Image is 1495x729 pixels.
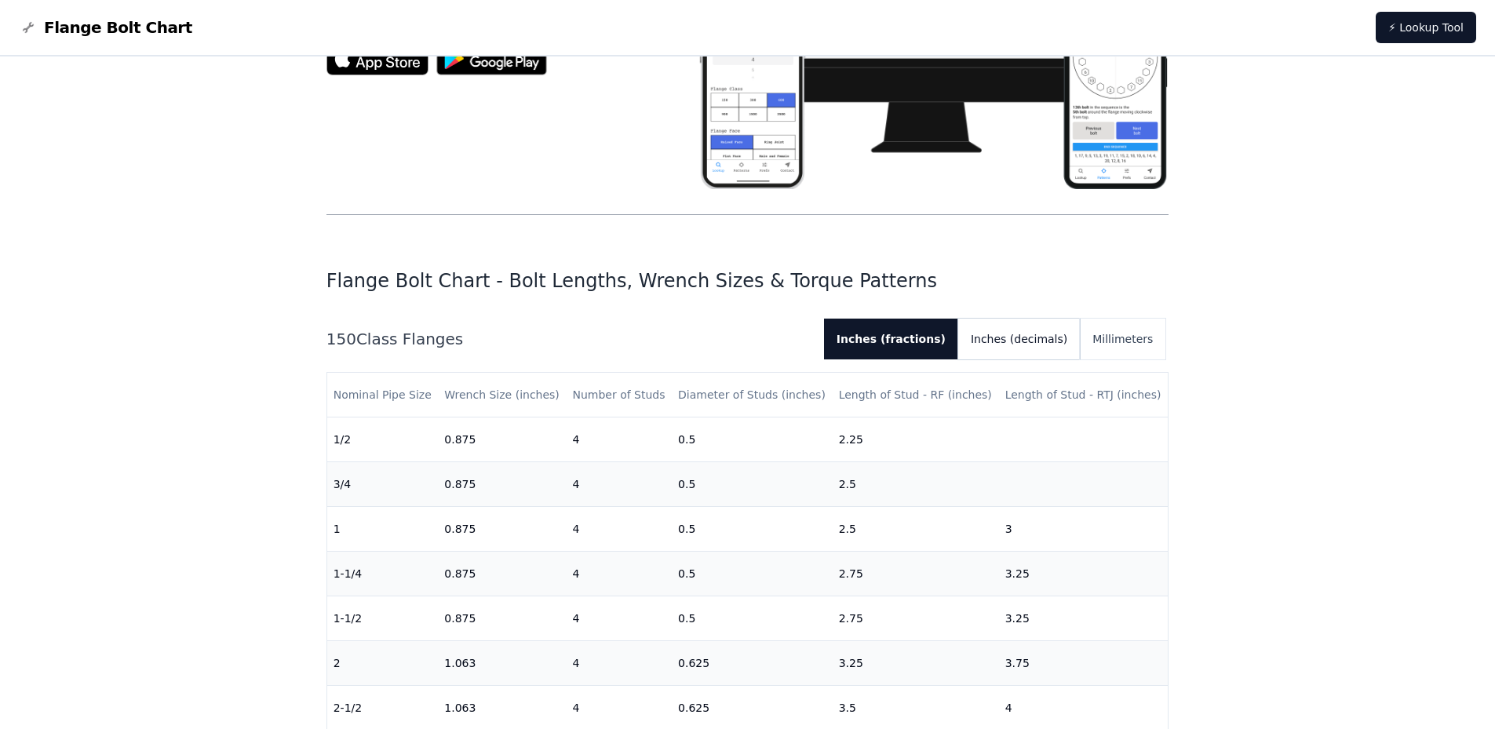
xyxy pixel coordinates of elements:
td: 0.5 [672,507,833,552]
td: 1.063 [438,641,566,686]
a: Flange Bolt Chart LogoFlange Bolt Chart [19,16,192,38]
td: 1 [327,507,439,552]
td: 3.25 [999,552,1169,596]
td: 2 [327,641,439,686]
h1: Flange Bolt Chart - Bolt Lengths, Wrench Sizes & Torque Patterns [326,268,1169,293]
td: 1-1/4 [327,552,439,596]
th: Number of Studs [566,373,672,417]
img: Flange Bolt Chart Logo [19,18,38,37]
td: 1/2 [327,417,439,462]
td: 4 [566,462,672,507]
img: App Store badge for the Flange Bolt Chart app [326,42,428,75]
a: ⚡ Lookup Tool [1376,12,1476,43]
td: 4 [566,641,672,686]
td: 0.5 [672,552,833,596]
td: 3/4 [327,462,439,507]
td: 3.25 [999,596,1169,641]
button: Inches (fractions) [824,319,958,359]
td: 0.875 [438,552,566,596]
td: 2.25 [833,417,999,462]
button: Millimeters [1080,319,1165,359]
th: Wrench Size (inches) [438,373,566,417]
td: 2.5 [833,462,999,507]
td: 3.75 [999,641,1169,686]
td: 0.875 [438,462,566,507]
td: 4 [566,417,672,462]
th: Length of Stud - RTJ (inches) [999,373,1169,417]
td: 1-1/2 [327,596,439,641]
td: 0.875 [438,507,566,552]
td: 0.5 [672,462,833,507]
td: 0.875 [438,596,566,641]
td: 4 [566,596,672,641]
h2: 150 Class Flanges [326,328,811,350]
span: Flange Bolt Chart [44,16,192,38]
td: 2.75 [833,552,999,596]
td: 0.5 [672,417,833,462]
td: 0.625 [672,641,833,686]
td: 2.75 [833,596,999,641]
img: Get it on Google Play [428,34,556,83]
th: Length of Stud - RF (inches) [833,373,999,417]
td: 4 [566,507,672,552]
td: 0.5 [672,596,833,641]
th: Nominal Pipe Size [327,373,439,417]
td: 3.25 [833,641,999,686]
td: 0.875 [438,417,566,462]
th: Diameter of Studs (inches) [672,373,833,417]
td: 3 [999,507,1169,552]
td: 4 [566,552,672,596]
button: Inches (decimals) [958,319,1080,359]
td: 2.5 [833,507,999,552]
